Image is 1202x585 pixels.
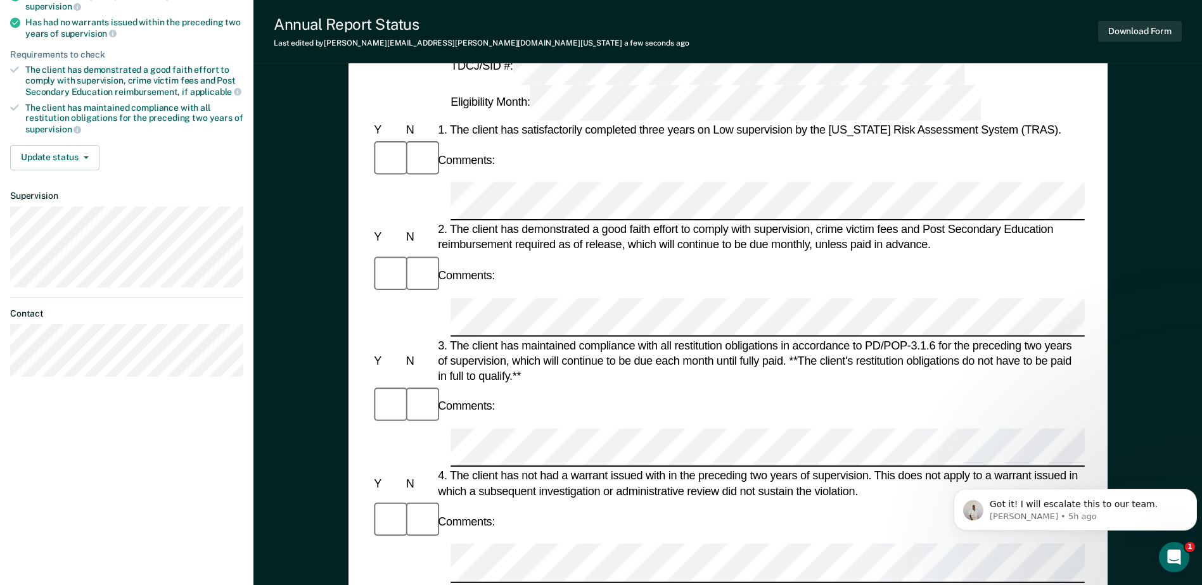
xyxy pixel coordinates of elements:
[435,268,497,283] div: Comments:
[10,49,243,60] div: Requirements to check
[1098,21,1182,42] button: Download Form
[435,469,1085,499] div: 4. The client has not had a warrant issued with in the preceding two years of supervision. This d...
[10,145,99,170] button: Update status
[371,353,403,368] div: Y
[1185,542,1195,552] span: 1
[435,514,497,529] div: Comments:
[190,87,241,97] span: applicable
[1159,542,1189,572] iframe: Intercom live chat
[403,122,435,137] div: N
[371,122,403,137] div: Y
[403,353,435,368] div: N
[61,28,117,39] span: supervision
[448,49,966,85] div: TDCJ/SID #:
[624,39,689,47] span: a few seconds ago
[25,1,81,11] span: supervision
[25,65,243,97] div: The client has demonstrated a good faith effort to comply with supervision, crime victim fees and...
[435,122,1085,137] div: 1. The client has satisfactorily completed three years on Low supervision by the [US_STATE] Risk ...
[435,153,497,168] div: Comments:
[448,85,983,121] div: Eligibility Month:
[25,124,81,134] span: supervision
[274,15,689,34] div: Annual Report Status
[371,230,403,245] div: Y
[435,222,1085,253] div: 2. The client has demonstrated a good faith effort to comply with supervision, crime victim fees ...
[435,398,497,413] div: Comments:
[403,230,435,245] div: N
[25,103,243,135] div: The client has maintained compliance with all restitution obligations for the preceding two years of
[25,17,243,39] div: Has had no warrants issued within the preceding two years of
[10,191,243,201] dt: Supervision
[10,308,243,319] dt: Contact
[274,39,689,47] div: Last edited by [PERSON_NAME][EMAIL_ADDRESS][PERSON_NAME][DOMAIN_NAME][US_STATE]
[435,337,1085,384] div: 3. The client has maintained compliance with all restitution obligations in accordance to PD/POP-...
[403,476,435,491] div: N
[371,476,403,491] div: Y
[949,462,1202,551] iframe: Intercom notifications message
